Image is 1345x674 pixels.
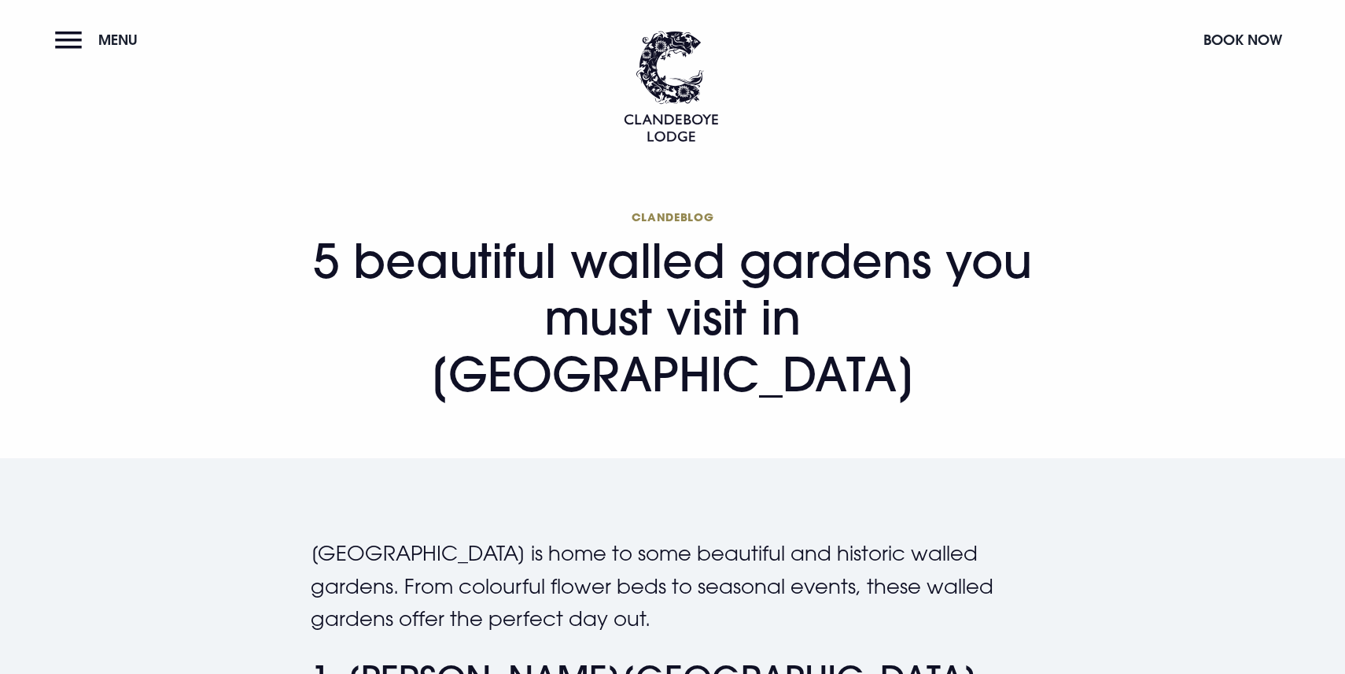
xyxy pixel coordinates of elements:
button: Menu [55,23,146,57]
p: [GEOGRAPHIC_DATA] is home to some beautiful and historic walled gardens. From colourful flower be... [311,537,1034,635]
span: Menu [98,31,138,49]
img: Clandeboye Lodge [624,31,718,142]
span: Clandeblog [311,209,1034,224]
button: Book Now [1196,23,1290,57]
h1: 5 beautiful walled gardens you must visit in [GEOGRAPHIC_DATA] [311,209,1034,402]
